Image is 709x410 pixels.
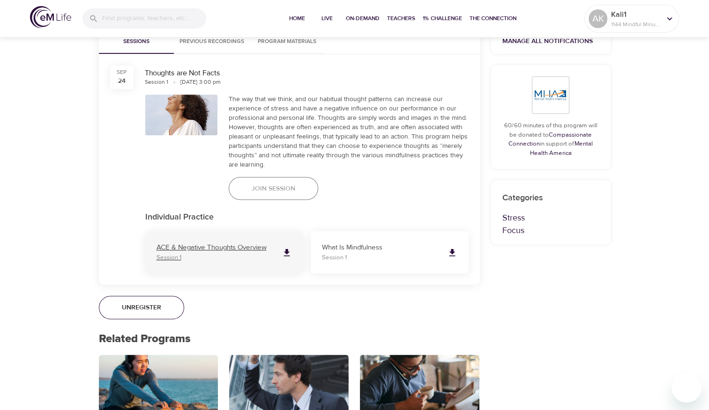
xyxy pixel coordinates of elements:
div: [DATE] 3:00 pm [180,78,221,86]
span: Home [286,14,308,23]
div: 24 [118,76,126,86]
span: Program Materials [255,37,319,47]
span: Unregister [122,302,161,314]
a: What Is MindfulnessSession 1 [311,231,469,273]
a: Compassionate Connection [508,131,592,148]
img: logo [30,6,71,28]
p: Session 1 [322,253,440,263]
div: Sep [117,68,127,76]
span: The Connection [470,14,516,23]
p: Stress [502,212,599,224]
span: Previous Recordings [179,37,244,47]
p: Session 1 [157,253,274,263]
div: Thoughts are Not Facts [145,68,469,79]
p: ACE & Negative Thoughts Overview [157,242,274,253]
a: Manage All Notifications [502,37,593,45]
p: 1144 Mindful Minutes [611,20,661,29]
p: Kali1 [611,9,661,20]
input: Find programs, teachers, etc... [102,8,206,29]
span: Live [316,14,338,23]
p: Focus [502,224,599,237]
p: Categories [502,191,599,204]
span: Teachers [387,14,415,23]
div: The way that we think, and our habitual thought patterns can increase our experience of stress an... [229,95,469,169]
p: 60/60 minutes of this program will be donated to in support of [502,121,599,158]
span: Sessions [104,37,168,47]
div: AK [589,9,607,28]
p: Individual Practice [145,211,469,224]
p: What Is Mindfulness [322,242,440,253]
button: Unregister [99,296,184,319]
span: 1% Challenge [423,14,462,23]
div: Session 1 [145,78,168,86]
a: Mental Health America [530,140,593,157]
span: Join Session [252,183,295,195]
p: Related Programs [99,330,480,347]
iframe: Button to launch messaging window [672,373,702,403]
span: On-Demand [346,14,380,23]
button: Join Session [229,177,318,200]
a: ACE & Negative Thoughts OverviewSession 1 [145,231,303,273]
